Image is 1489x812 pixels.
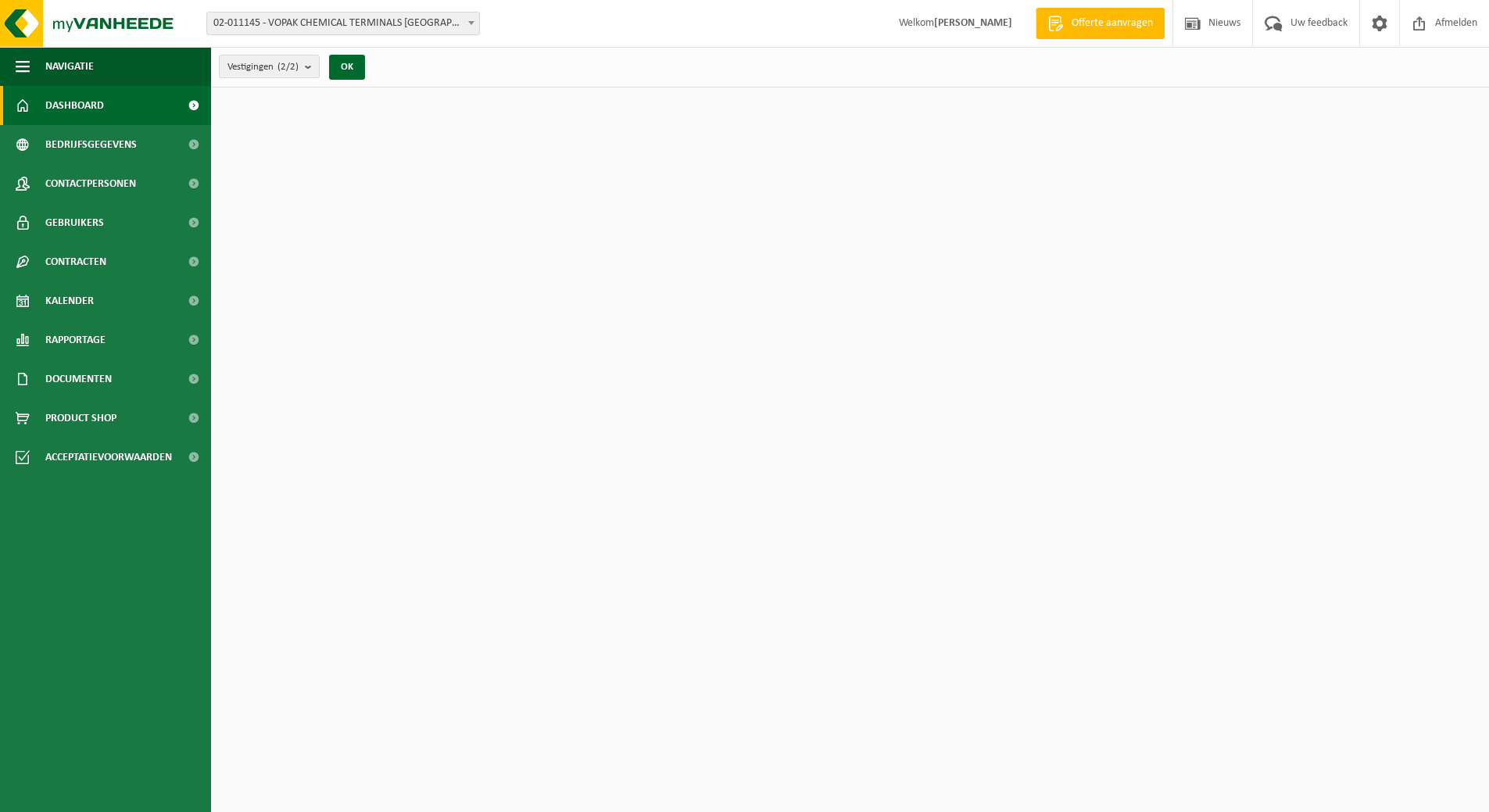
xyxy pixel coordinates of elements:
[227,55,299,79] span: Vestigingen
[206,12,480,35] span: 02-011145 - VOPAK CHEMICAL TERMINALS BELGIUM ACS - ANTWERPEN
[45,399,116,438] span: Product Shop
[45,242,106,281] span: Contracten
[45,359,112,399] span: Documenten
[45,438,172,477] span: Acceptatievoorwaarden
[207,13,479,34] span: 02-011145 - VOPAK CHEMICAL TERMINALS BELGIUM ACS - ANTWERPEN
[45,125,137,164] span: Bedrijfsgegevens
[277,62,299,72] count: (2/2)
[934,17,1012,29] strong: [PERSON_NAME]
[45,281,94,320] span: Kalender
[45,164,136,203] span: Contactpersonen
[45,86,104,125] span: Dashboard
[1036,8,1165,39] a: Offerte aanvragen
[329,55,365,80] button: OK
[45,47,94,86] span: Navigatie
[219,55,320,78] button: Vestigingen(2/2)
[1068,16,1157,31] span: Offerte aanvragen
[45,203,104,242] span: Gebruikers
[45,320,106,359] span: Rapportage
